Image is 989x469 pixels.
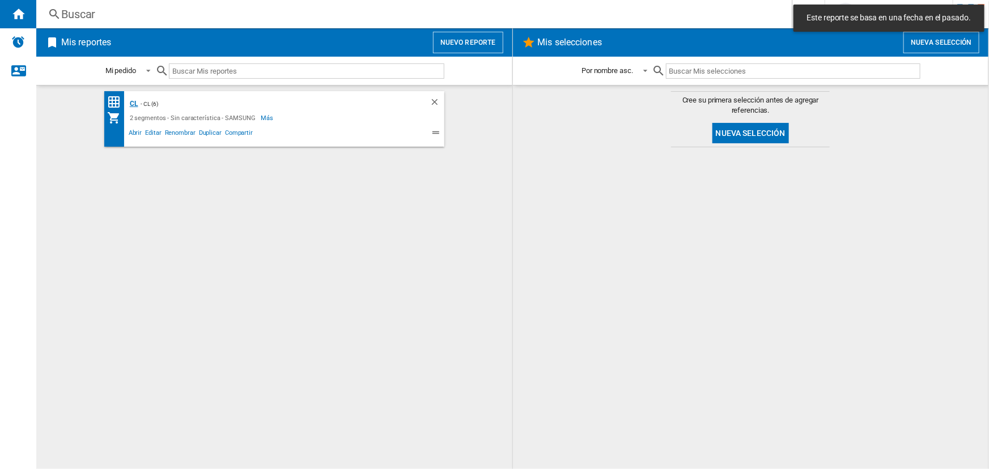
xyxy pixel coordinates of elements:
span: Este reporte se basa en una fecha en el pasado. [804,12,974,24]
img: alerts-logo.svg [11,35,25,49]
span: Duplicar [197,127,223,141]
button: Nuevo reporte [433,32,503,53]
div: CL [127,97,138,111]
span: Más [261,111,275,125]
div: Buscar [61,6,762,22]
span: Compartir [223,127,254,141]
div: Mi colección [107,111,127,125]
div: 2 segmentos - Sin característica - SAMSUNG [127,111,261,125]
button: Nueva selección [903,32,979,53]
span: Abrir [127,127,144,141]
div: - CL (6) [138,97,407,111]
input: Buscar Mis selecciones [666,63,920,79]
div: Borrar [430,97,444,111]
input: Buscar Mis reportes [169,63,444,79]
button: Nueva selección [712,123,789,143]
div: Matriz de precios [107,95,127,109]
span: Cree su primera selección antes de agregar referencias. [671,95,830,116]
h2: Mis selecciones [536,32,605,53]
span: Renombrar [163,127,197,141]
div: Por nombre asc. [581,66,633,75]
h2: Mis reportes [59,32,113,53]
div: Mi pedido [105,66,136,75]
span: Editar [143,127,163,141]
